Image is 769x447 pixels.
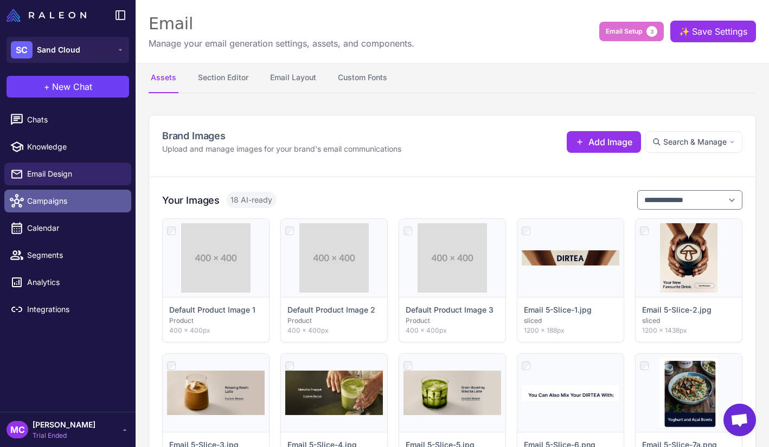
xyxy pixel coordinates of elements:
a: Calendar [4,217,131,239]
p: Product [406,316,499,326]
span: Calendar [27,222,123,234]
a: Chats [4,108,131,131]
div: SC [11,41,33,59]
p: sliced [642,316,735,326]
button: Section Editor [196,63,251,93]
button: ✨Save Settings [670,21,756,42]
button: Assets [149,63,178,93]
p: Default Product Image 3 [406,304,494,316]
span: Campaigns [27,195,123,207]
span: Chats [27,114,123,126]
span: Email Design [27,168,123,180]
p: 400 × 400px [406,326,499,335]
p: Email 5-Slice-1.jpg [524,304,592,316]
button: Search & Manage [645,131,742,153]
span: Search & Manage [663,136,727,148]
p: Manage your email generation settings, assets, and components. [149,37,414,50]
p: Upload and manage images for your brand's email communications [162,143,401,155]
div: Email [149,13,414,35]
p: 1200 × 1438px [642,326,735,335]
span: Analytics [27,276,123,288]
span: Knowledge [27,141,123,153]
p: Product [287,316,381,326]
span: ✨ [679,25,688,34]
span: 18 AI-ready [226,192,277,208]
span: Integrations [27,303,123,315]
h3: Your Images [162,193,220,208]
div: MC [7,421,28,438]
a: Integrations [4,298,131,321]
p: 400 × 400px [169,326,262,335]
button: Add Image [567,131,641,153]
span: Email Setup [606,27,642,36]
p: 1200 × 188px [524,326,617,335]
a: Segments [4,244,131,267]
span: Add Image [588,135,632,148]
span: Trial Ended [33,431,95,440]
span: + [44,80,50,93]
button: Custom Fonts [336,63,389,93]
p: Default Product Image 2 [287,304,375,316]
button: Email Setup3 [599,22,664,41]
img: Raleon Logo [7,9,86,22]
a: Raleon Logo [7,9,91,22]
button: +New Chat [7,76,129,98]
p: Email 5-Slice-2.jpg [642,304,712,316]
span: 3 [646,26,657,37]
div: Open chat [723,404,756,436]
p: Default Product Image 1 [169,304,255,316]
a: Knowledge [4,135,131,158]
h2: Brand Images [162,128,401,143]
p: 400 × 400px [287,326,381,335]
span: Sand Cloud [37,44,80,56]
button: Email Layout [268,63,318,93]
span: [PERSON_NAME] [33,419,95,431]
a: Analytics [4,271,131,294]
p: Product [169,316,262,326]
a: Email Design [4,163,131,185]
a: Campaigns [4,190,131,212]
button: SCSand Cloud [7,37,129,63]
span: New Chat [52,80,92,93]
p: sliced [524,316,617,326]
span: Segments [27,249,123,261]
